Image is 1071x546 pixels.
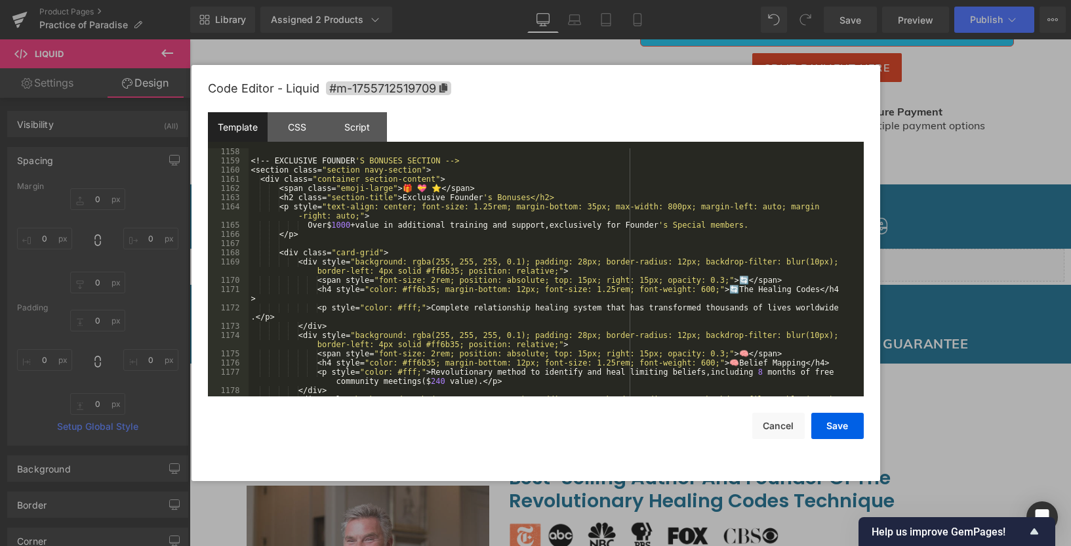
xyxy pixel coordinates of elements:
[208,81,319,95] span: Code Editor - Liquid
[13,369,868,414] h3: Meet [PERSON_NAME]
[481,80,626,93] p: Money back guarantee
[208,303,249,322] div: 1172
[208,112,268,142] div: Template
[327,112,387,142] div: Script
[872,524,1042,539] button: Show survey - Help us improve GemPages!
[208,248,249,257] div: 1168
[671,80,824,93] p: Multiple payment options
[208,184,249,193] div: 1162
[208,276,249,285] div: 1170
[575,20,700,36] span: SPLIT PAYMENT HERE
[313,152,568,168] span: Dr. [PERSON_NAME] has been featured on
[326,81,451,95] span: Click to copy
[208,285,249,303] div: 1171
[208,165,249,175] div: 1160
[208,230,249,239] div: 1166
[208,220,249,230] div: 1165
[208,193,249,202] div: 1163
[208,175,249,184] div: 1161
[208,331,249,349] div: 1174
[481,66,554,79] strong: 30-day refund
[811,413,864,439] button: Save
[208,202,249,220] div: 1164
[208,147,249,156] div: 1158
[208,367,249,386] div: 1177
[208,322,249,331] div: 1173
[208,349,249,358] div: 1175
[208,257,249,276] div: 1169
[208,395,249,413] div: 1179
[671,66,753,79] b: Secure Payment
[208,386,249,395] div: 1178
[268,112,327,142] div: CSS
[1026,501,1058,533] div: Open Intercom Messenger
[872,526,1026,538] span: Help us improve GemPages!
[441,293,881,316] h1: 30-DAY MONEY BACK GUARANTEE
[208,239,249,248] div: 1167
[208,358,249,367] div: 1176
[752,413,805,439] button: Cancel
[319,427,824,473] h3: Best-Selling Author And Founder Of The Revolutionary Healing Codes Technique
[563,14,712,43] a: SPLIT PAYMENT HERE
[208,156,249,165] div: 1159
